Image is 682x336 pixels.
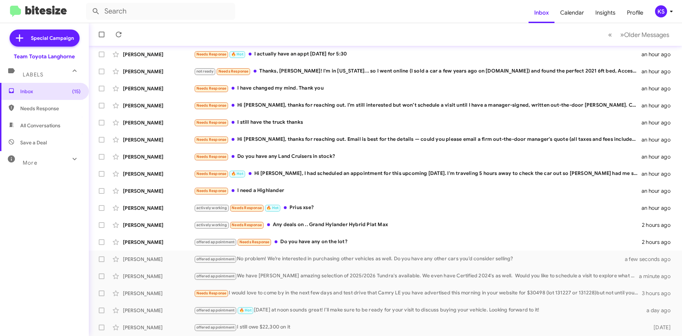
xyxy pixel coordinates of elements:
[123,307,194,314] div: [PERSON_NAME]
[642,222,676,229] div: 2 hours ago
[196,274,235,278] span: offered appointment
[196,308,235,313] span: offered appointment
[123,204,194,212] div: [PERSON_NAME]
[634,256,676,263] div: a few seconds ago
[642,85,676,92] div: an hour ago
[231,52,243,57] span: 🔥 Hot
[642,153,676,160] div: an hour ago
[194,84,642,92] div: I have changed my mind. Thank you
[72,88,81,95] span: (15)
[194,101,642,110] div: Hi [PERSON_NAME], thanks for reaching out. I’m still interested but won’t schedule a visit until ...
[608,30,612,39] span: «
[196,86,227,91] span: Needs Response
[123,290,194,297] div: [PERSON_NAME]
[123,273,194,280] div: [PERSON_NAME]
[123,119,194,126] div: [PERSON_NAME]
[194,221,642,229] div: Any deals on .. Grand Hylander Hybrid Plat Max
[194,204,642,212] div: Prius xse?
[649,5,674,17] button: KS
[196,154,227,159] span: Needs Response
[196,137,227,142] span: Needs Response
[20,105,81,112] span: Needs Response
[624,31,669,39] span: Older Messages
[642,204,676,212] div: an hour ago
[20,139,47,146] span: Save a Deal
[196,223,227,227] span: actively working
[642,239,676,246] div: 2 hours ago
[196,69,214,74] span: not ready
[194,118,642,127] div: I still have the truck thanks
[10,30,80,47] a: Special Campaign
[642,119,676,126] div: an hour ago
[123,256,194,263] div: [PERSON_NAME]
[620,30,624,39] span: »
[123,102,194,109] div: [PERSON_NAME]
[20,122,60,129] span: All Conversations
[196,325,235,330] span: offered appointment
[123,85,194,92] div: [PERSON_NAME]
[196,188,227,193] span: Needs Response
[194,67,642,75] div: Thanks, [PERSON_NAME]! I'm in [US_STATE]... so I went online (I sold a car a few years ago on [DO...
[642,290,676,297] div: 3 hours ago
[123,239,194,246] div: [PERSON_NAME]
[232,223,262,227] span: Needs Response
[231,171,243,176] span: 🔥 Hot
[194,289,642,297] div: I would love to come by in the next few days and test drive that Camry LE you have advertised thi...
[616,27,673,42] button: Next
[642,187,676,194] div: an hour ago
[194,153,642,161] div: Do you have any Land Cruisers in stock?
[20,88,81,95] span: Inbox
[196,291,227,295] span: Needs Response
[642,51,676,58] div: an hour ago
[232,206,262,210] span: Needs Response
[123,136,194,143] div: [PERSON_NAME]
[196,52,227,57] span: Needs Response
[194,323,642,331] div: I still owe $22,300 on it
[642,324,676,331] div: [DATE]
[642,68,676,75] div: an hour ago
[23,160,37,166] span: More
[194,187,642,195] div: I need a Highlander
[14,53,75,60] div: Team Toyota Langhorne
[194,272,639,280] div: We have [PERSON_NAME] amazing selection of 2025/2026 Tundra's available. We even have Certified 2...
[604,27,673,42] nav: Page navigation example
[194,170,642,178] div: Hi [PERSON_NAME], I had scheduled an appointment for this upcoming [DATE]. I'm traveling 5 hours ...
[266,206,278,210] span: 🔥 Hot
[123,324,194,331] div: [PERSON_NAME]
[642,102,676,109] div: an hour ago
[123,51,194,58] div: [PERSON_NAME]
[123,68,194,75] div: [PERSON_NAME]
[31,34,74,42] span: Special Campaign
[642,170,676,177] div: an hour ago
[529,2,554,23] a: Inbox
[239,308,251,313] span: 🔥 Hot
[590,2,621,23] a: Insights
[196,103,227,108] span: Needs Response
[123,153,194,160] div: [PERSON_NAME]
[196,120,227,125] span: Needs Response
[196,240,235,244] span: offered appointment
[123,170,194,177] div: [PERSON_NAME]
[23,71,43,78] span: Labels
[239,240,270,244] span: Needs Response
[642,307,676,314] div: a day ago
[639,273,676,280] div: a minute ago
[554,2,590,23] a: Calendar
[196,171,227,176] span: Needs Response
[655,5,667,17] div: KS
[123,187,194,194] div: [PERSON_NAME]
[194,238,642,246] div: Do you have any on the lot?
[621,2,649,23] a: Profile
[194,50,642,58] div: I actually have an appt [DATE] for 5:30
[196,206,227,210] span: actively working
[123,222,194,229] div: [PERSON_NAME]
[196,257,235,261] span: offered appointment
[86,3,235,20] input: Search
[194,135,642,144] div: Hi [PERSON_NAME], thanks for reaching out. Email is best for the details — could you please email...
[604,27,616,42] button: Previous
[218,69,249,74] span: Needs Response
